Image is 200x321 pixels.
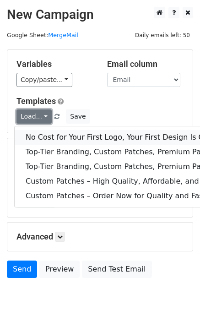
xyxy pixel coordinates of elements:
a: Daily emails left: 50 [132,32,193,38]
span: Daily emails left: 50 [132,30,193,40]
a: Templates [16,96,56,106]
h2: New Campaign [7,7,193,22]
a: Load... [16,109,52,124]
a: Send [7,261,37,278]
small: Google Sheet: [7,32,78,38]
iframe: Chat Widget [154,277,200,321]
a: Preview [39,261,80,278]
a: Send Test Email [82,261,151,278]
h5: Email column [107,59,184,69]
a: MergeMail [48,32,78,38]
button: Save [66,109,90,124]
h5: Variables [16,59,93,69]
h5: Advanced [16,232,184,242]
a: Copy/paste... [16,73,72,87]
